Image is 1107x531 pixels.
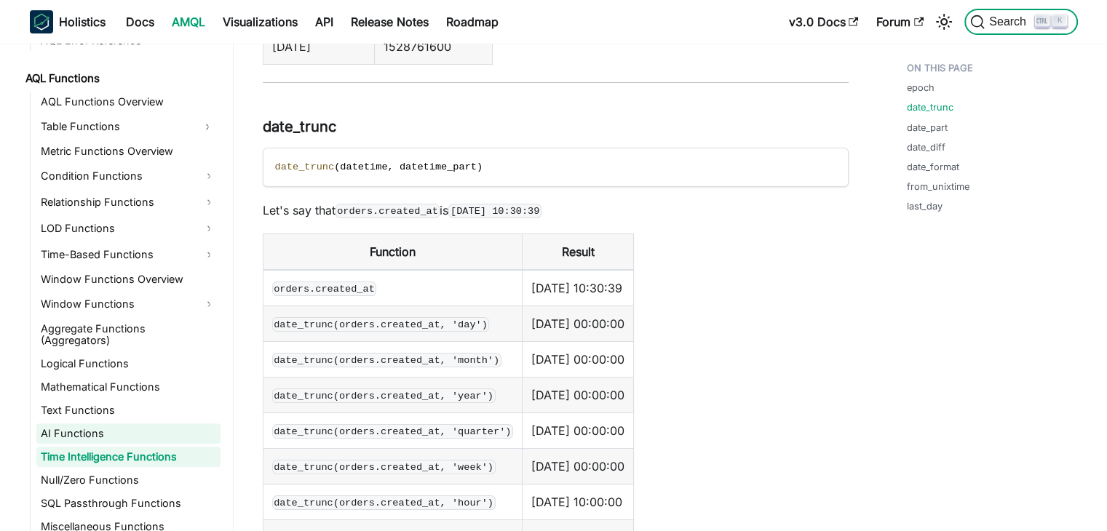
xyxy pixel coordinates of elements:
code: date_trunc(orders.created_at, 'month') [272,353,501,367]
code: date_trunc(orders.created_at, 'day') [272,317,490,332]
td: [DATE] 10:30:39 [523,270,634,306]
code: date_trunc(orders.created_at, 'week') [272,460,496,474]
span: ( [334,161,340,172]
a: date_trunc [907,100,953,114]
a: Metric Functions Overview [36,141,221,161]
a: Release Notes [342,10,437,33]
td: [DATE] 00:00:00 [523,378,634,413]
td: 1528761600 [374,29,492,65]
a: Aggregate Functions (Aggregators) [36,319,221,351]
code: date_trunc(orders.created_at, 'year') [272,388,496,403]
a: AQL Functions [21,68,221,89]
a: Visualizations [214,10,306,33]
code: date_trunc(orders.created_at, 'hour') [272,495,496,510]
h3: date_trunc [263,118,849,136]
td: [DATE] 00:00:00 [523,449,634,484]
button: Expand sidebar category 'Table Functions' [194,115,221,138]
span: datetime [340,161,387,172]
span: date_trunc [275,161,335,172]
nav: Docs sidebar [15,44,234,531]
a: date_format [907,160,959,174]
a: API [306,10,342,33]
a: Condition Functions [36,164,221,188]
span: Search [985,15,1035,28]
a: Forum [868,10,932,33]
code: [DATE] 10:30:39 [448,204,541,218]
a: Window Functions [36,292,221,316]
b: Holistics [59,13,106,31]
a: Table Functions [36,115,194,138]
span: ) [477,161,483,172]
a: date_diff [907,140,945,154]
button: Search (Ctrl+K) [964,9,1077,35]
code: date_trunc(orders.created_at, 'quarter') [272,424,514,439]
code: orders.created_at [336,204,440,218]
a: v3.0 Docs [780,10,868,33]
th: Function [263,234,523,271]
td: [DATE] 10:00:00 [523,484,634,520]
a: Logical Functions [36,354,221,374]
a: HolisticsHolistics [30,10,106,33]
span: , [388,161,394,172]
a: last_day [907,199,943,213]
code: orders.created_at [272,282,377,296]
th: Result [523,234,634,271]
td: [DATE] 00:00:00 [523,413,634,449]
a: from_unixtime [907,180,969,193]
a: Mathematical Functions [36,377,221,397]
td: [DATE] 00:00:00 [523,306,634,342]
a: Null/Zero Functions [36,470,221,490]
a: AQL Functions Overview [36,92,221,112]
kbd: K [1052,15,1067,28]
a: Text Functions [36,400,221,420]
a: Time Intelligence Functions [36,447,221,467]
button: Switch between dark and light mode (currently light mode) [932,10,956,33]
a: Relationship Functions [36,191,221,214]
a: epoch [907,81,935,95]
a: date_part [907,121,948,135]
a: Docs [117,10,163,33]
td: [DATE] 00:00:00 [523,342,634,378]
a: LOD Functions [36,217,221,240]
span: datetime_part [400,161,477,172]
a: Roadmap [437,10,507,33]
a: Time-Based Functions [36,243,221,266]
a: AMQL [163,10,214,33]
p: Let's say that is [263,201,849,219]
td: [DATE] [263,29,374,65]
a: SQL Passthrough Functions [36,493,221,514]
a: AI Functions [36,423,221,444]
a: Window Functions Overview [36,269,221,290]
img: Holistics [30,10,53,33]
